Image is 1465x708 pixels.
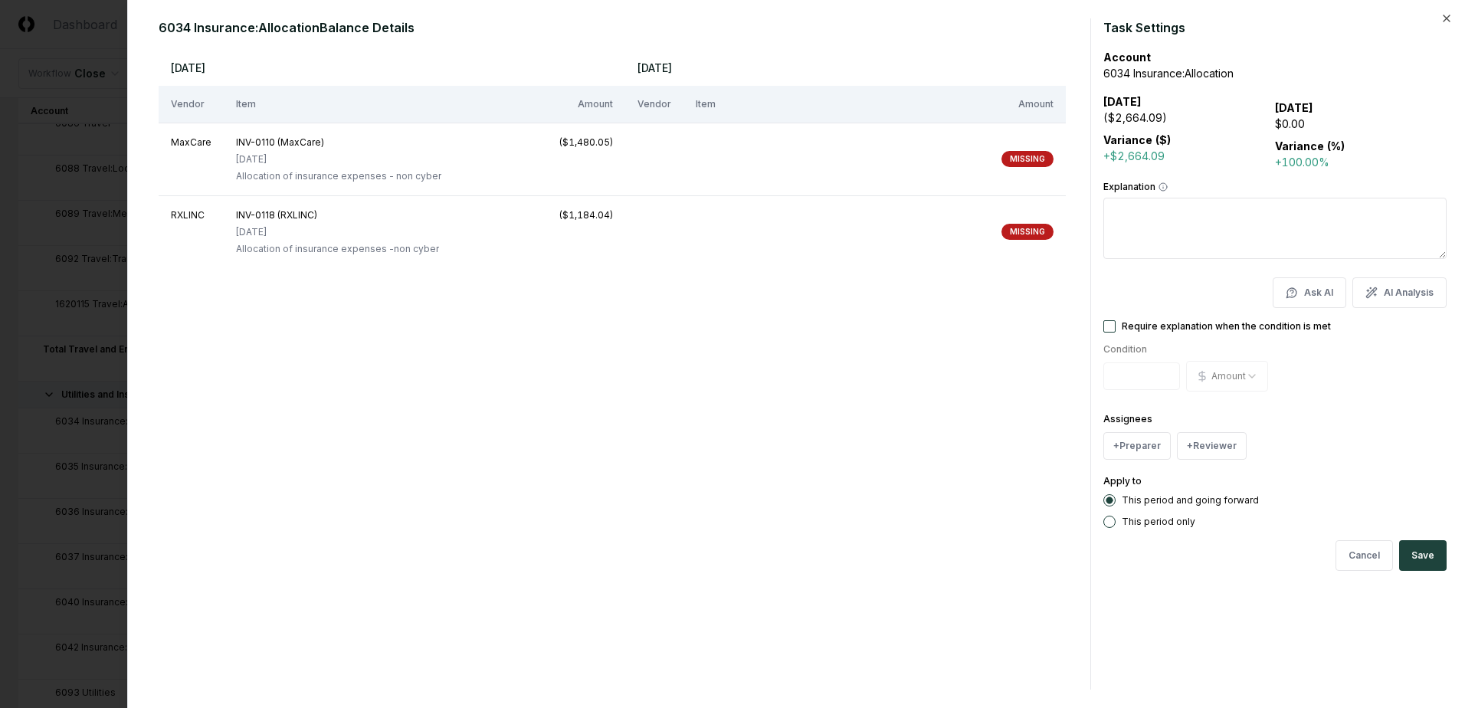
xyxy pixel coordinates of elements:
[1103,148,1275,164] div: +$2,664.09
[236,242,439,256] div: Allocation of insurance expenses -non cyber
[236,152,441,166] div: [DATE]
[683,86,1006,123] th: Item
[625,49,1066,86] th: [DATE]
[236,169,441,183] div: Allocation of insurance expenses - non cyber
[1001,151,1054,167] div: MISSING
[1103,475,1142,487] label: Apply to
[559,136,613,149] div: ($1,480.05)
[1103,413,1152,424] label: Assignees
[171,208,211,222] div: RXLINC
[171,136,211,149] div: MaxCare
[1177,432,1247,460] button: +Reviewer
[1399,540,1447,571] button: Save
[559,208,613,222] div: ($1,184.04)
[1336,540,1393,571] button: Cancel
[1122,496,1259,505] label: This period and going forward
[1103,110,1275,126] div: ($2,664.09)
[1103,133,1171,146] b: Variance ($)
[1122,322,1331,331] label: Require explanation when the condition is met
[1103,51,1151,64] b: Account
[1006,86,1066,123] th: Amount
[1159,182,1168,192] button: Explanation
[1273,277,1346,308] button: Ask AI
[1103,18,1447,37] h2: Task Settings
[159,86,224,123] th: Vendor
[1275,101,1313,114] b: [DATE]
[1103,95,1142,108] b: [DATE]
[159,18,1078,37] h2: 6034 Insurance:Allocation Balance Details
[1275,154,1447,170] div: +100.00%
[1103,432,1171,460] button: +Preparer
[236,225,439,239] div: [DATE]
[236,208,439,222] div: INV-0118 (RXLINC)
[1122,517,1195,526] label: This period only
[224,86,546,123] th: Item
[1103,182,1447,192] label: Explanation
[1275,139,1345,152] b: Variance (%)
[625,86,683,123] th: Vendor
[1001,224,1054,240] div: MISSING
[1352,277,1447,308] button: AI Analysis
[236,136,441,149] div: INV-0110 (MaxCare)
[546,86,625,123] th: Amount
[1275,116,1447,132] div: $0.00
[1103,65,1447,81] div: 6034 Insurance:Allocation
[159,49,625,86] th: [DATE]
